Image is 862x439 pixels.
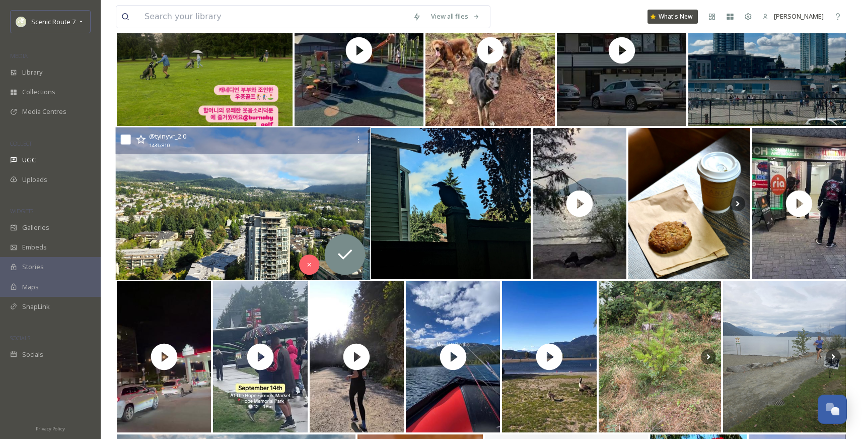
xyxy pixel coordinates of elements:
[16,17,26,27] img: SnapSea%20Square%20Logo.png
[752,128,846,279] img: thumbnail
[149,132,186,141] span: @ tyinyvr_2.0
[310,281,404,432] img: thumbnail
[117,281,211,432] img: thumbnail
[22,107,66,116] span: Media Centres
[426,7,485,26] a: View all files
[648,10,698,24] a: What's New
[599,281,722,432] img: hi yall another wonderful day at resonate church had a good time serving; love the new song; good...
[533,128,626,279] img: thumbnail
[22,262,44,272] span: Stories
[22,242,47,252] span: Embeds
[22,223,49,232] span: Galleries
[213,281,307,432] img: thumbnail
[502,281,596,432] img: thumbnail
[757,7,829,26] a: [PERSON_NAME]
[774,12,824,21] span: [PERSON_NAME]
[22,155,36,165] span: UGC
[818,395,847,424] button: Open Chat
[22,175,47,184] span: Uploads
[22,87,55,97] span: Collections
[22,350,43,359] span: Socials
[723,281,846,432] img: Velká radost👌 Dnes se běží v celé Kanadě běhy Terryho Foxe, neskutečné legendy a bojovníka. Bylo ...
[10,52,28,59] span: MEDIA
[22,68,42,77] span: Library
[36,422,65,434] a: Privacy Policy
[22,282,39,292] span: Maps
[406,281,500,432] img: thumbnail
[31,17,76,26] span: Scenic Route 7
[149,142,169,150] span: 1439 x 810
[371,128,531,279] img: #coquitlam #tricities #walkingaround #britishcolumbia #bc
[628,128,750,279] img: It’s been a whirlwind few weeks at The Beanery 🤎 Thank you for all the love + support! We’ve got ...
[36,425,65,432] span: Privacy Policy
[10,207,33,215] span: WIDGETS
[10,140,32,147] span: COLLECT
[115,128,370,280] img: My view outside from my living room this morning. Last week of Summer after our first rain fall y...
[139,6,408,28] input: Search your library
[10,334,30,342] span: SOCIALS
[22,302,50,311] span: SnapLink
